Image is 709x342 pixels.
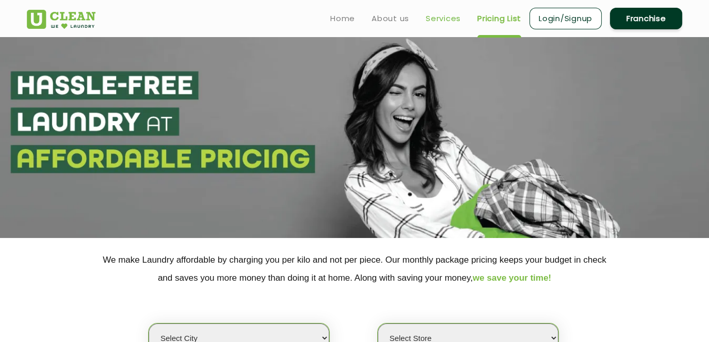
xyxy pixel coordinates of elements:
a: Home [330,12,355,25]
span: we save your time! [473,273,551,283]
a: Services [426,12,461,25]
a: About us [372,12,409,25]
img: UClean Laundry and Dry Cleaning [27,10,95,29]
a: Login/Signup [529,8,602,29]
a: Pricing List [477,12,521,25]
p: We make Laundry affordable by charging you per kilo and not per piece. Our monthly package pricin... [27,251,682,287]
a: Franchise [610,8,682,29]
